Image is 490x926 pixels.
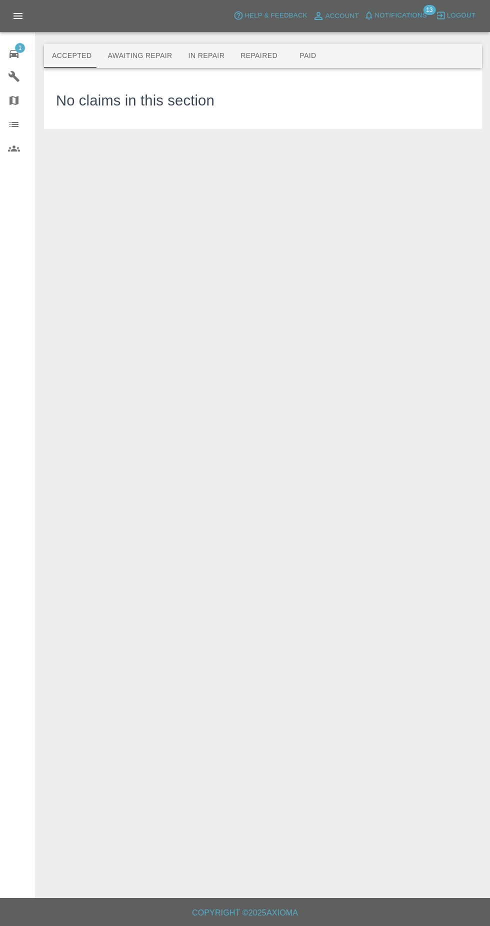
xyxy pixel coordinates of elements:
[310,8,361,24] a: Account
[232,44,285,68] button: Repaired
[180,44,233,68] button: In Repair
[244,10,307,21] span: Help & Feedback
[375,10,427,21] span: Notifications
[6,4,30,28] button: Open drawer
[56,90,214,112] h3: No claims in this section
[325,10,359,22] span: Account
[8,906,482,920] h6: Copyright © 2025 Axioma
[15,43,25,53] span: 1
[447,10,475,21] span: Logout
[44,44,99,68] button: Accepted
[285,44,330,68] button: Paid
[361,8,429,23] button: Notifications
[423,5,435,15] span: 13
[99,44,180,68] button: Awaiting Repair
[433,8,478,23] button: Logout
[231,8,309,23] button: Help & Feedback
